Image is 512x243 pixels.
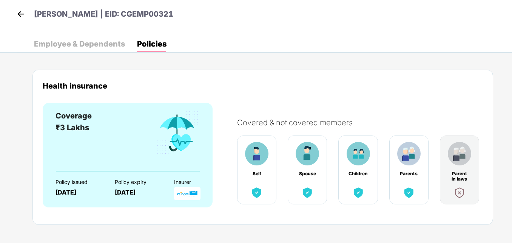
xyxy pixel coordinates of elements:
[237,118,490,127] div: Covered & not covered members
[347,142,370,165] img: benefitCardImg
[15,8,26,20] img: back
[137,40,167,48] div: Policies
[115,179,161,185] div: Policy expiry
[56,123,89,132] span: ₹3 Lakhs
[397,142,421,165] img: benefitCardImg
[247,171,267,176] div: Self
[43,81,483,90] div: Health insurance
[250,186,264,199] img: benefitCardImg
[349,171,368,176] div: Children
[56,189,102,196] div: [DATE]
[155,110,200,156] img: benefitCardImg
[115,189,161,196] div: [DATE]
[34,8,173,20] p: [PERSON_NAME] | EID: CGEMP00321
[56,179,102,185] div: Policy issued
[402,186,416,199] img: benefitCardImg
[453,186,466,199] img: benefitCardImg
[399,171,419,176] div: Parents
[448,142,471,165] img: benefitCardImg
[298,171,317,176] div: Spouse
[174,187,200,200] img: InsurerLogo
[296,142,319,165] img: benefitCardImg
[174,179,220,185] div: Insurer
[352,186,365,199] img: benefitCardImg
[34,40,125,48] div: Employee & Dependents
[56,110,92,122] div: Coverage
[245,142,268,165] img: benefitCardImg
[301,186,314,199] img: benefitCardImg
[450,171,469,176] div: Parent in laws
